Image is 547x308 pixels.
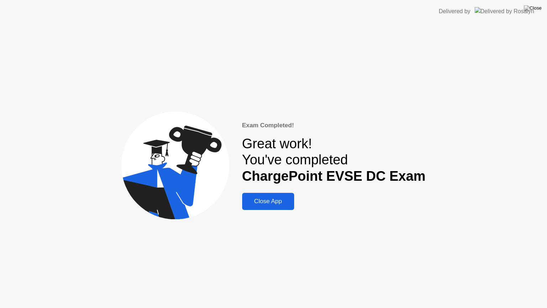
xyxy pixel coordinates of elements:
[242,121,426,130] div: Exam Completed!
[242,169,426,184] b: ChargePoint EVSE DC Exam
[242,136,426,185] div: Great work! You've completed
[242,193,294,210] button: Close App
[439,7,470,16] div: Delivered by
[244,198,292,205] div: Close App
[524,5,542,11] img: Close
[475,7,534,15] img: Delivered by Rosalyn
